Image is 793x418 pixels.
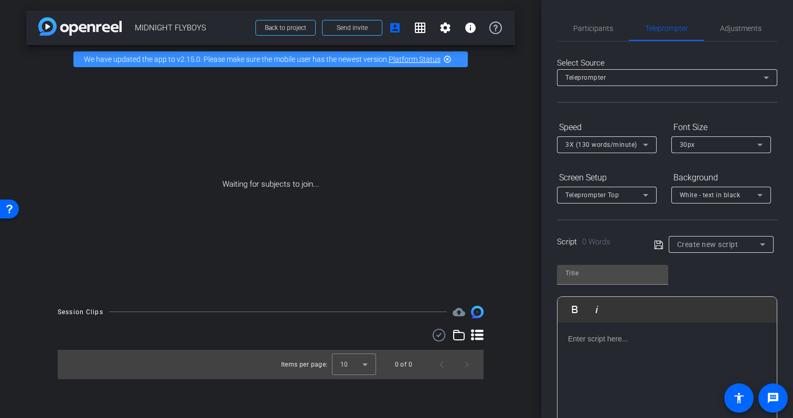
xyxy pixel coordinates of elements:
span: Create new script [677,240,738,249]
img: Session clips [471,306,484,318]
a: Platform Status [389,55,441,63]
span: Back to project [265,24,306,31]
button: Back to project [255,20,316,36]
span: 0 Words [582,237,610,246]
span: MIDNIGHT FLYBOYS [135,17,249,38]
div: Script [557,236,639,248]
button: Send invite [322,20,382,36]
span: Participants [573,25,613,32]
div: 0 of 0 [395,359,412,370]
span: Teleprompter [645,25,688,32]
span: Teleprompter Top [565,191,619,199]
div: Session Clips [58,307,103,317]
div: Font Size [671,119,771,136]
div: Items per page: [281,359,328,370]
button: Next page [454,352,479,377]
mat-icon: highlight_off [443,55,452,63]
span: 30px [680,141,695,148]
div: Waiting for subjects to join... [26,73,515,295]
div: Screen Setup [557,169,657,187]
mat-icon: account_box [389,22,401,34]
span: White - text in black [680,191,741,199]
img: app-logo [38,17,122,36]
mat-icon: info [464,22,477,34]
mat-icon: accessibility [733,392,745,404]
div: Background [671,169,771,187]
div: We have updated the app to v2.15.0. Please make sure the mobile user has the newest version. [73,51,468,67]
mat-icon: cloud_upload [453,306,465,318]
div: Select Source [557,57,777,69]
span: 3X (130 words/minute) [565,141,637,148]
span: Adjustments [720,25,762,32]
mat-icon: settings [439,22,452,34]
mat-icon: message [767,392,779,404]
span: Destinations for your clips [453,306,465,318]
button: Previous page [429,352,454,377]
div: Speed [557,119,657,136]
mat-icon: grid_on [414,22,426,34]
span: Send invite [337,24,368,32]
input: Title [565,267,660,280]
button: Bold (⌘B) [565,299,585,320]
span: Teleprompter [565,74,606,81]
